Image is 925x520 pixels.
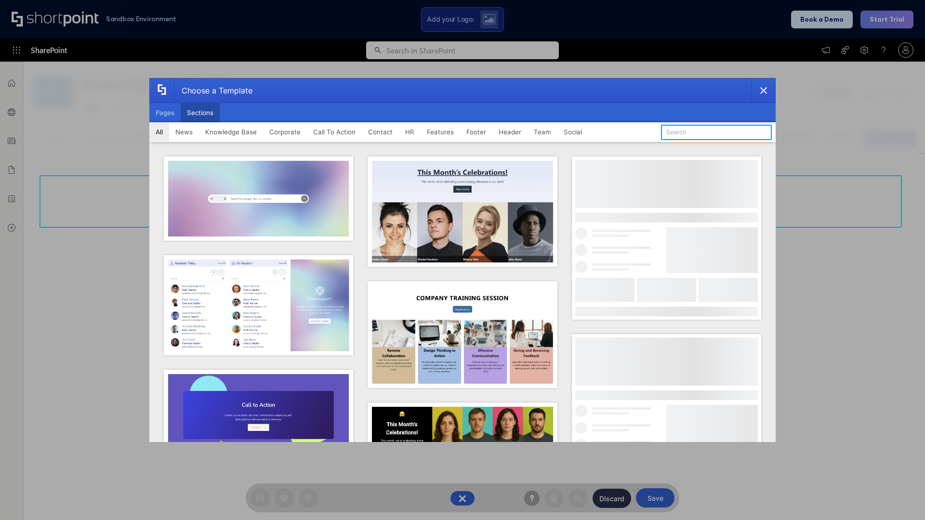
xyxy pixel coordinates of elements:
[421,122,460,142] button: Features
[263,122,307,142] button: Corporate
[149,122,169,142] button: All
[460,122,492,142] button: Footer
[528,122,557,142] button: Team
[174,78,252,103] div: Choose a Template
[181,103,220,122] button: Sections
[307,122,362,142] button: Call To Action
[661,125,772,140] input: Search
[557,122,588,142] button: Social
[362,122,399,142] button: Contact
[149,103,181,122] button: Pages
[877,474,925,520] iframe: Chat Widget
[492,122,528,142] button: Header
[399,122,421,142] button: HR
[199,122,263,142] button: Knowledge Base
[149,78,776,442] div: template selector
[169,122,199,142] button: News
